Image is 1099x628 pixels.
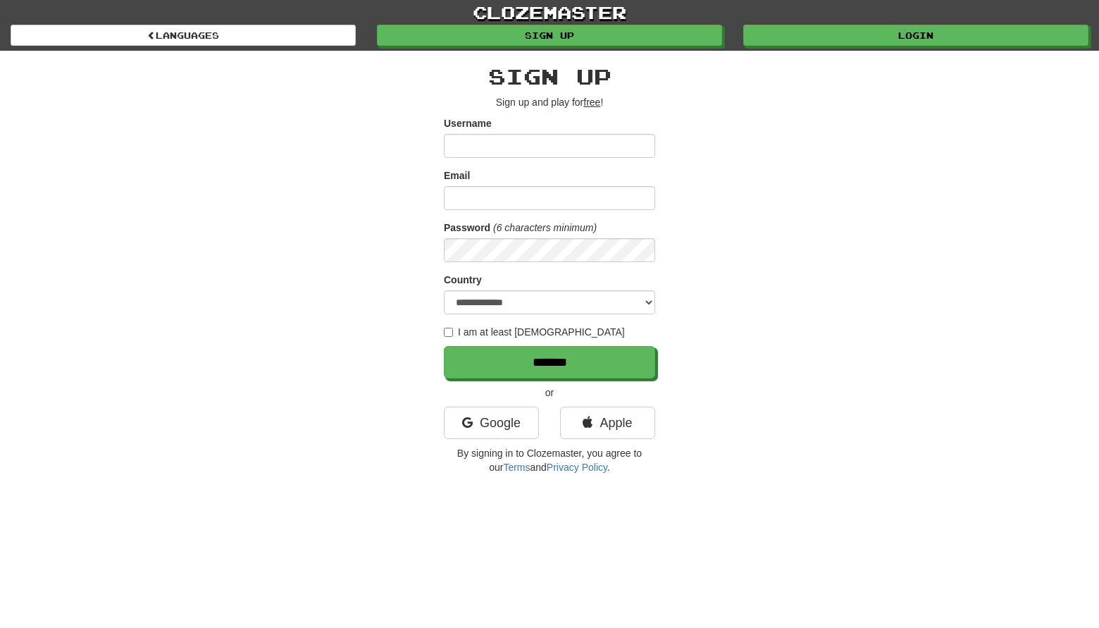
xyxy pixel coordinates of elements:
[444,407,539,439] a: Google
[444,221,490,235] label: Password
[583,97,600,108] u: free
[444,273,482,287] label: Country
[444,168,470,183] label: Email
[444,386,655,400] p: or
[444,65,655,88] h2: Sign up
[444,446,655,474] p: By signing in to Clozemaster, you agree to our and .
[444,328,453,337] input: I am at least [DEMOGRAPHIC_DATA]
[560,407,655,439] a: Apple
[377,25,722,46] a: Sign up
[444,325,625,339] label: I am at least [DEMOGRAPHIC_DATA]
[11,25,356,46] a: Languages
[503,462,530,473] a: Terms
[493,222,597,233] em: (6 characters minimum)
[444,95,655,109] p: Sign up and play for !
[444,116,492,130] label: Username
[547,462,607,473] a: Privacy Policy
[743,25,1088,46] a: Login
